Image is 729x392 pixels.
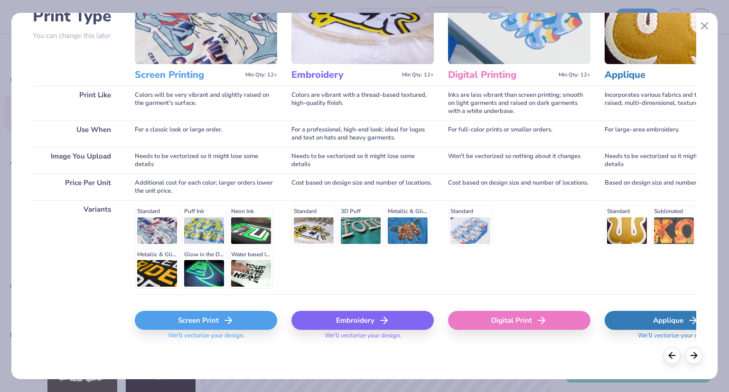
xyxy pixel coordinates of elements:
[135,147,277,174] div: Needs to be vectorized so it might lose some details
[33,121,121,147] div: Use When
[696,17,714,35] button: Close
[291,86,434,121] div: Colors are vibrant with a thread-based textured, high-quality finish.
[135,121,277,147] div: For a classic look or large order.
[448,86,590,121] div: Inks are less vibrant than screen printing; smooth on light garments and raised on dark garments ...
[291,121,434,147] div: For a professional, high-end look; ideal for logos and text on hats and heavy garments.
[291,147,434,174] div: Needs to be vectorized so it might lose some details
[291,69,398,81] h3: Embroidery
[448,69,555,81] h3: Digital Printing
[135,69,242,81] h3: Screen Printing
[605,69,711,81] h3: Applique
[33,147,121,174] div: Image You Upload
[291,174,434,200] div: Cost based on design size and number of locations.
[321,332,405,345] span: We'll vectorize your design.
[448,311,590,330] div: Digital Print
[291,311,434,330] div: Embroidery
[135,174,277,200] div: Additional cost for each color; larger orders lower the unit price.
[448,147,590,174] div: Won't be vectorized so nothing about it changes
[135,311,277,330] div: Screen Print
[33,86,121,121] div: Print Like
[245,72,277,78] span: Min Qty: 12+
[33,174,121,200] div: Price Per Unit
[402,72,434,78] span: Min Qty: 12+
[559,72,590,78] span: Min Qty: 12+
[634,332,718,345] span: We'll vectorize your design.
[135,86,277,121] div: Colors will be very vibrant and slightly raised on the garment's surface.
[448,174,590,200] div: Cost based on design size and number of locations.
[33,200,121,294] div: Variants
[448,121,590,147] div: For full-color prints or smaller orders.
[164,332,248,345] span: We'll vectorize your design.
[33,32,121,40] p: You can change this later.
